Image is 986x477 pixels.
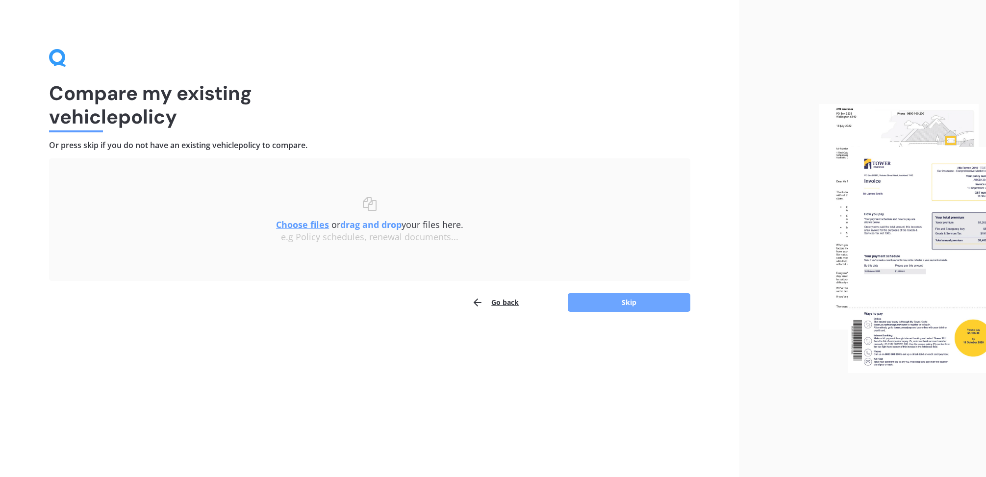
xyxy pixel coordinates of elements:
[49,81,690,128] h1: Compare my existing vehicle policy
[69,232,671,243] div: e.g Policy schedules, renewal documents...
[276,219,329,230] u: Choose files
[819,104,986,374] img: files.webp
[568,293,690,312] button: Skip
[276,219,463,230] span: or your files here.
[49,140,690,151] h4: Or press skip if you do not have an existing vehicle policy to compare.
[472,293,519,312] button: Go back
[340,219,402,230] b: drag and drop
